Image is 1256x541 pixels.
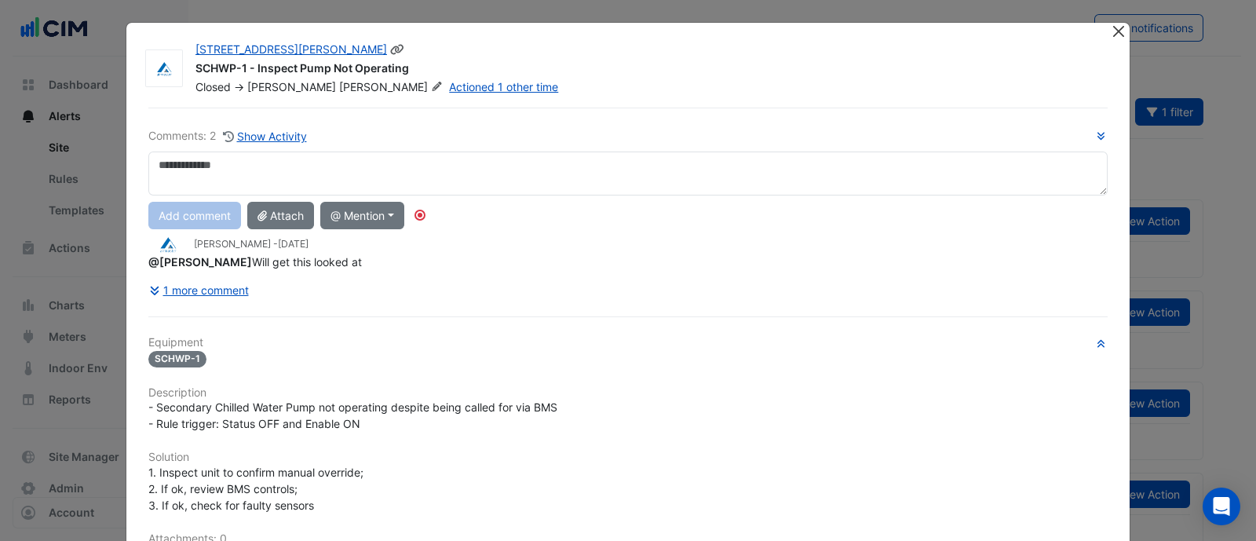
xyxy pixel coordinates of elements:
a: Actioned 1 other time [449,80,558,93]
span: Closed [195,80,231,93]
span: Will get this looked at [148,255,362,269]
div: Open Intercom Messenger [1203,488,1240,525]
span: james.black@elders.com.au [Elders Commercial Strada] [148,255,252,269]
a: [STREET_ADDRESS][PERSON_NAME] [195,42,387,56]
h6: Solution [148,451,1108,464]
button: Attach [247,202,314,229]
span: 1. Inspect unit to confirm manual override; 2. If ok, review BMS controls; 3. If ok, check for fa... [148,466,367,512]
div: Comments: 2 [148,127,308,145]
div: Tooltip anchor [413,208,427,222]
span: - Secondary Chilled Water Pump not operating despite being called for via BMS - Rule trigger: Sta... [148,400,557,430]
h6: Description [148,386,1108,400]
span: [PERSON_NAME] [247,80,336,93]
small: [PERSON_NAME] - [194,237,309,251]
h6: Equipment [148,336,1108,349]
span: [PERSON_NAME] [339,79,446,95]
span: -> [234,80,244,93]
button: Show Activity [222,127,308,145]
span: SCHWP-1 [148,351,206,367]
img: Airmaster Australia [146,61,182,77]
button: Close [1110,23,1126,39]
div: SCHWP-1 - Inspect Pump Not Operating [195,60,1092,79]
span: 2024-08-14 09:18:57 [278,238,309,250]
img: Airmaster Australia [148,236,188,254]
button: 1 more comment [148,276,250,304]
button: @ Mention [320,202,404,229]
span: Copy link to clipboard [390,42,404,56]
